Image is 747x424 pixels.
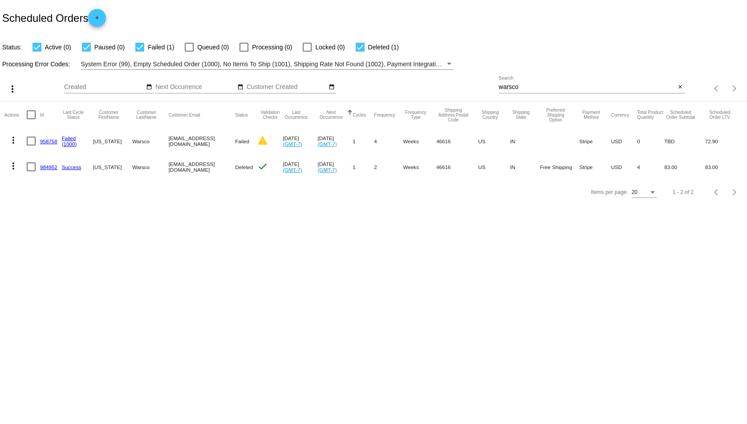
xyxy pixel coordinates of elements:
a: (GMT-7) [318,141,337,147]
span: Failed (1) [148,42,174,52]
mat-cell: Stripe [579,154,611,180]
mat-cell: 46616 [436,154,478,180]
mat-cell: USD [611,128,637,154]
mat-header-cell: Total Product Quantity [637,101,664,128]
button: Change sorting for FrequencyType [403,110,428,120]
span: Locked (0) [315,42,345,52]
mat-cell: [DATE] [283,154,317,180]
span: Queued (0) [197,42,229,52]
mat-cell: Warsco [132,154,168,180]
input: Customer Created [247,84,327,91]
mat-icon: close [677,84,683,91]
span: Deleted [235,164,253,170]
mat-cell: 4 [637,154,664,180]
mat-cell: IN [510,128,540,154]
mat-select: Items per page: [632,190,657,196]
mat-cell: 4 [374,128,403,154]
button: Change sorting for PaymentMethod.Type [579,110,603,120]
a: Failed [62,135,76,141]
mat-cell: Free Shipping [540,154,579,180]
a: 984952 [40,164,57,170]
mat-cell: 83.00 [664,154,705,180]
button: Next page [726,80,743,97]
div: 1 - 2 of 2 [673,189,694,195]
span: Failed [235,138,249,144]
button: Clear [676,83,685,92]
mat-icon: add [92,15,102,25]
button: Change sorting for NextOccurrenceUtc [318,110,345,120]
span: Paused (0) [94,42,125,52]
button: Previous page [708,183,726,201]
button: Change sorting for CustomerFirstName [93,110,124,120]
button: Previous page [708,80,726,97]
mat-icon: more_vert [8,161,19,171]
mat-cell: [DATE] [318,154,353,180]
span: Processing Error Codes: [2,61,70,68]
mat-cell: [EMAIL_ADDRESS][DOMAIN_NAME] [169,128,235,154]
mat-header-cell: Actions [4,101,27,128]
a: (GMT-7) [318,167,337,173]
a: (1000) [62,141,77,147]
button: Change sorting for CurrencyIso [611,112,629,117]
h2: Scheduled Orders [2,9,106,27]
mat-cell: 2 [374,154,403,180]
mat-cell: 72.90 [705,128,743,154]
mat-icon: date_range [237,84,244,91]
mat-cell: [EMAIL_ADDRESS][DOMAIN_NAME] [169,154,235,180]
a: (GMT-7) [283,141,302,147]
mat-cell: US [478,154,510,180]
button: Change sorting for Cycles [353,112,366,117]
span: Deleted (1) [368,42,399,52]
mat-cell: 46616 [436,128,478,154]
input: Created [64,84,144,91]
button: Change sorting for Frequency [374,112,395,117]
mat-icon: date_range [146,84,152,91]
button: Change sorting for LastOccurrenceUtc [283,110,309,120]
mat-icon: more_vert [7,84,18,94]
button: Next page [726,183,743,201]
a: (GMT-7) [283,167,302,173]
mat-cell: USD [611,154,637,180]
button: Change sorting for PreferredShippingOption [540,108,571,122]
mat-icon: more_vert [8,135,19,145]
mat-cell: Stripe [579,128,611,154]
button: Change sorting for ShippingPostcode [436,108,470,122]
mat-icon: check [257,161,268,172]
button: Change sorting for CustomerLastName [132,110,160,120]
mat-cell: IN [510,154,540,180]
mat-cell: Weeks [403,128,436,154]
button: Change sorting for LastProcessingCycleId [62,110,85,120]
input: Search [499,84,675,91]
a: 958758 [40,138,57,144]
mat-cell: [DATE] [283,128,317,154]
mat-cell: 83.00 [705,154,743,180]
mat-icon: date_range [329,84,335,91]
button: Change sorting for Status [235,112,248,117]
button: Change sorting for LifetimeValue [705,110,735,120]
a: Success [62,164,81,170]
mat-cell: 0 [637,128,664,154]
button: Change sorting for ShippingState [510,110,532,120]
button: Change sorting for CustomerEmail [169,112,200,117]
mat-cell: TBD [664,128,705,154]
span: Status: [2,44,22,51]
mat-cell: [US_STATE] [93,154,132,180]
span: 20 [632,189,637,195]
button: Change sorting for Id [40,112,44,117]
mat-select: Filter by Processing Error Codes [81,59,454,70]
mat-header-cell: Validation Checks [257,101,283,128]
mat-cell: 1 [353,128,374,154]
mat-icon: warning [257,135,268,146]
mat-cell: 1 [353,154,374,180]
div: Items per page: [591,189,628,195]
input: Next Occurrence [155,84,235,91]
button: Change sorting for ShippingCountry [478,110,502,120]
button: Change sorting for Subtotal [664,110,697,120]
mat-cell: [US_STATE] [93,128,132,154]
span: Processing (0) [252,42,292,52]
mat-cell: [DATE] [318,128,353,154]
mat-cell: US [478,128,510,154]
mat-cell: Warsco [132,128,168,154]
span: Active (0) [45,42,71,52]
mat-cell: Weeks [403,154,436,180]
